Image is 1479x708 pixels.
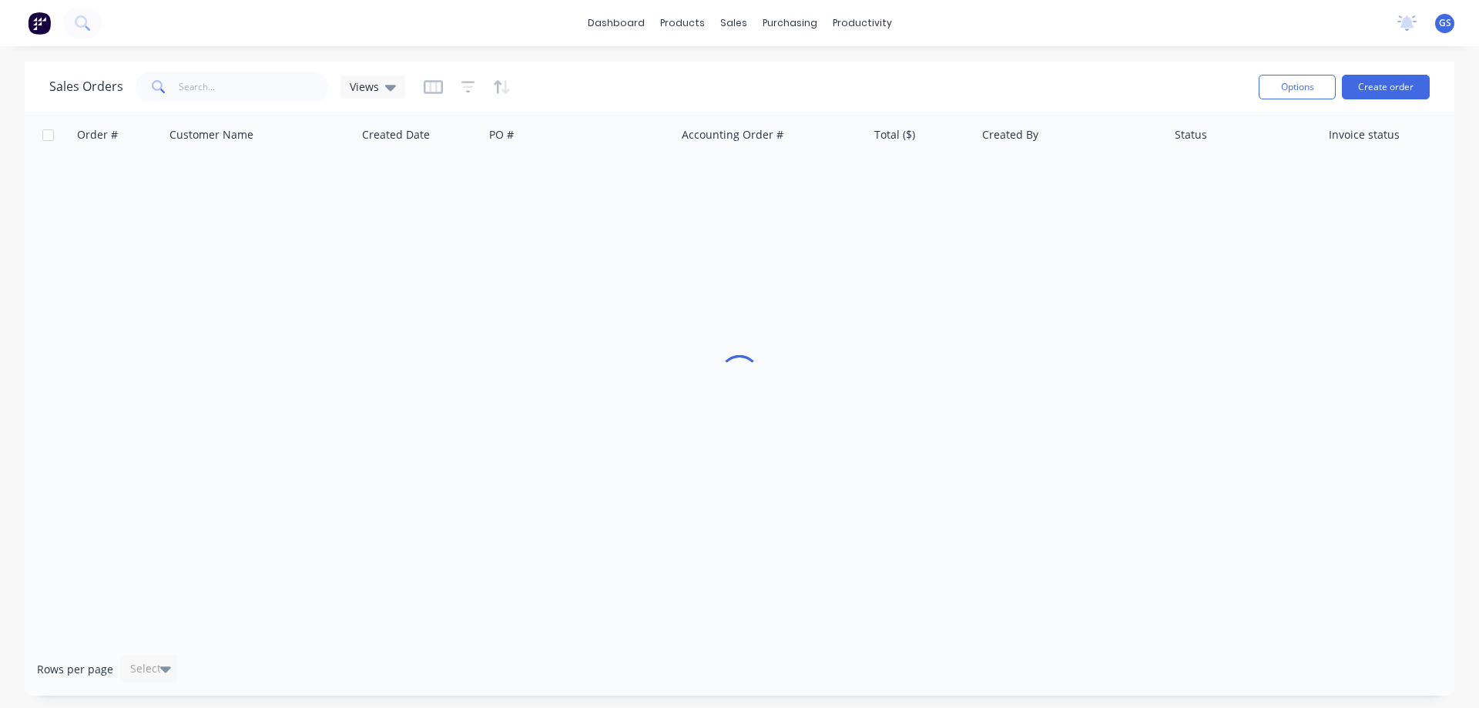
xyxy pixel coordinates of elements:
div: PO # [489,127,514,143]
div: Created By [982,127,1038,143]
button: Options [1259,75,1336,99]
input: Search... [179,72,329,102]
div: sales [713,12,755,35]
div: Invoice status [1329,127,1400,143]
div: Created Date [362,127,430,143]
button: Create order [1342,75,1430,99]
div: Status [1175,127,1207,143]
div: productivity [825,12,900,35]
div: purchasing [755,12,825,35]
h1: Sales Orders [49,79,123,94]
span: Rows per page [37,662,113,677]
span: GS [1439,16,1451,30]
div: Order # [77,127,118,143]
div: Accounting Order # [682,127,783,143]
div: Customer Name [169,127,253,143]
img: Factory [28,12,51,35]
span: Views [350,79,379,95]
div: Select... [130,661,170,676]
a: dashboard [580,12,652,35]
div: products [652,12,713,35]
div: Total ($) [874,127,915,143]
